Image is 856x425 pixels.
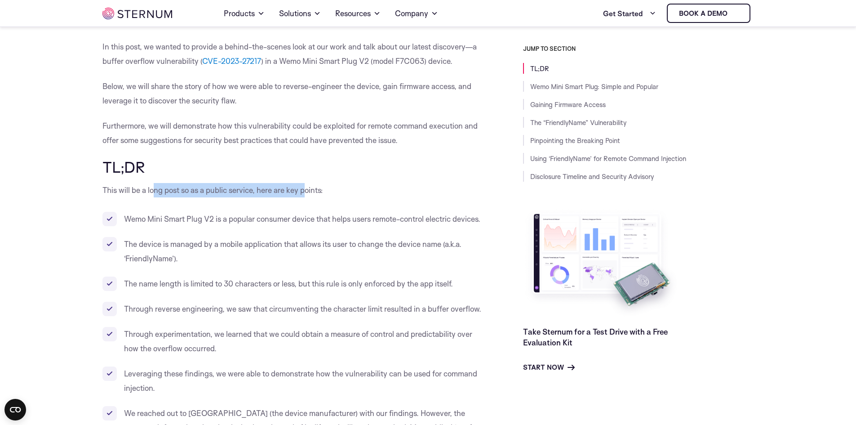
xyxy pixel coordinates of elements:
[523,45,754,52] h3: JUMP TO SECTION
[102,302,483,316] li: Through reverse engineering, we saw that circumventing the character limit resulted in a buffer o...
[102,237,483,266] li: The device is managed by a mobile application that allows its user to change the device name (a.k...
[102,277,483,291] li: The name length is limited to 30 characters or less, but this rule is only enforced by the app it...
[4,399,26,421] button: Open CMP widget
[395,1,438,26] a: Company
[530,118,626,127] a: The “FriendlyName” Vulnerability
[530,100,606,109] a: Gaining Firmware Access
[731,10,738,17] img: sternum iot
[102,183,483,197] p: This will be a long post so as a public service, here are key points:
[279,1,321,26] a: Solutions
[530,172,654,181] a: Disclosure Timeline and Security Advisory
[335,1,381,26] a: Resources
[102,8,172,19] img: sternum iot
[530,64,549,73] a: TL;DR
[102,212,483,226] li: Wemo Mini Smart Plug V2 is a popular consumer device that helps users remote-control electric dev...
[102,327,483,356] li: Through experimentation, we learned that we could obtain a measure of control and predictability ...
[523,362,575,372] a: Start Now
[667,4,750,23] a: Book a demo
[202,56,261,66] a: CVE-2023-27217
[523,207,680,319] img: Take Sternum for a Test Drive with a Free Evaluation Kit
[224,1,265,26] a: Products
[102,40,483,68] p: In this post, we wanted to provide a behind-the-scenes look at our work and talk about our latest...
[530,82,658,91] a: Wemo Mini Smart Plug: Simple and Popular
[523,327,668,347] a: Take Sternum for a Test Drive with a Free Evaluation Kit
[603,4,656,22] a: Get Started
[102,79,483,108] p: Below, we will share the story of how we were able to reverse-engineer the device, gain firmware ...
[530,154,686,163] a: Using ‘FriendlyName’ for Remote Command Injection
[102,119,483,148] p: Furthermore, we will demonstrate how this vulnerability could be exploited for remote command exe...
[102,158,483,175] h2: TL;DR
[530,136,620,145] a: Pinpointing the Breaking Point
